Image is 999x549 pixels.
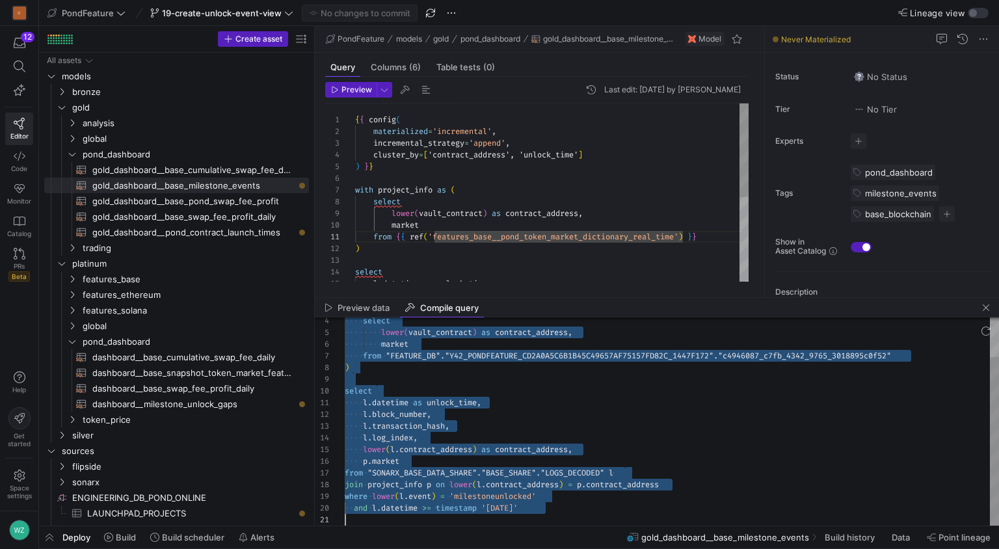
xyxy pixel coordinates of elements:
span: ref [410,232,423,242]
span: contract_address [399,444,472,455]
span: trading [83,241,307,256]
span: , [578,208,583,219]
img: No status [854,72,864,82]
span: [ [423,150,428,160]
button: Alerts [233,526,280,548]
div: 11 [315,397,329,408]
span: market [392,220,419,230]
div: 7 [325,184,340,196]
span: Preview [341,85,372,94]
span: "SONARX_BASE_DATA_SHARE" [367,468,477,478]
span: 'contract_address', 'unlock_time' [428,150,578,160]
span: gold_dashboard__pond_contract_launch_times​​​​​​​​​​ [92,225,294,240]
span: { [360,114,364,125]
span: Experts [775,137,840,146]
div: Press SPACE to select this row. [44,256,309,271]
div: 12 [315,408,329,420]
span: gold_dashboard__base_milestone_events [543,34,674,44]
span: gold_dashboard__base_milestone_events​​​​​​​​​​ [92,178,294,193]
div: Press SPACE to select this row. [44,521,309,537]
span: ) [483,208,487,219]
div: 8 [325,196,340,208]
span: = [428,126,433,137]
p: Description [775,288,994,297]
span: . [367,456,372,466]
div: 11 [325,231,340,243]
span: token_price [83,412,307,427]
span: , [477,397,481,408]
span: ( [414,208,419,219]
span: event [408,491,431,502]
button: Getstarted [5,402,33,453]
div: C [13,7,26,20]
span: . [367,397,372,408]
span: features_solana [83,303,307,318]
span: Never Materialized [781,34,851,44]
button: Help [5,366,33,399]
span: ) [345,362,349,373]
div: Last edit: [DATE] by [PERSON_NAME] [604,85,741,94]
span: "LOGS_DECODED" [540,468,604,478]
a: Spacesettings [5,464,33,505]
span: pond_dashboard [83,334,307,349]
span: . [581,479,586,490]
div: 15 [315,444,329,455]
a: gold_dashboard__base_swap_fee_profit_daily​​​​​​​​​​ [44,209,309,224]
span: l [363,433,367,443]
span: contract_address [495,444,568,455]
div: 10 [315,385,329,397]
a: ENGINEERING_DB_POND_ONLINE​​​​​​​​ [44,490,309,505]
span: flipside [72,459,307,474]
span: . [477,468,481,478]
span: (6) [409,63,421,72]
span: from [373,232,392,242]
a: gold_dashboard__base_cumulative_swap_fee_daily​​​​​​​​​​ [44,162,309,178]
a: gold_dashboard__pond_contract_launch_times​​​​​​​​​​ [44,224,309,240]
span: . [404,491,408,502]
span: select [355,267,382,277]
span: , [505,138,510,148]
span: Table tests [436,63,495,72]
span: gold_dashboard__base_pond_swap_fee_profit​​​​​​​​​​ [92,194,294,209]
span: gold [433,34,449,44]
span: contract_address [586,479,659,490]
span: Editor [10,132,29,140]
div: Press SPACE to select this row. [44,334,309,349]
span: Query [330,63,355,72]
span: gold_dashboard__base_cumulative_swap_fee_daily​​​​​​​​​​ [92,163,294,178]
div: 13 [315,420,329,432]
button: Build history [819,526,883,548]
span: select [345,386,372,396]
div: 13 [325,254,340,266]
span: Preview data [338,304,390,312]
span: Get started [8,432,31,448]
span: l [363,421,367,431]
span: unlock_time [427,397,477,408]
button: 19-create-unlock-event-view [147,5,297,21]
span: transaction_hash [372,421,445,431]
span: datetime [382,278,419,289]
div: 15 [325,278,340,289]
div: 12 [325,243,340,254]
span: gold_dashboard__base_swap_fee_profit_daily​​​​​​​​​​ [92,209,294,224]
span: "BASE_SHARE" [481,468,536,478]
span: block_number [372,409,427,420]
div: Press SPACE to select this row. [44,100,309,115]
div: 14 [325,266,340,278]
span: . [378,278,382,289]
span: as [413,397,422,408]
span: sources [62,444,307,459]
span: . [481,479,486,490]
span: , [492,126,496,137]
div: Press SPACE to select this row. [44,209,309,224]
span: market [372,456,399,466]
span: p [577,479,581,490]
span: models [62,69,307,84]
button: Build scheduler [144,526,230,548]
span: p [363,456,367,466]
div: 16 [315,455,329,467]
a: gold_dashboard__base_pond_swap_fee_profit​​​​​​​​​​ [44,193,309,209]
span: ) [559,479,563,490]
span: join [345,479,363,490]
span: ] [578,150,583,160]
